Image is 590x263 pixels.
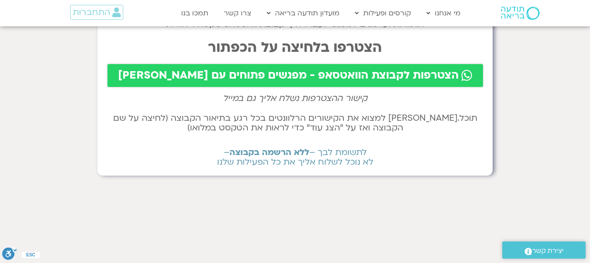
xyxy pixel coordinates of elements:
[219,5,256,22] a: צרו קשר
[229,147,309,158] b: ללא הרשמה בקבוצה
[118,69,459,82] span: הצטרפות לקבוצת הוואטסאפ - מפגשים פתוחים עם [PERSON_NAME]
[502,241,586,259] a: יצירת קשר
[262,5,344,22] a: מועדון תודעה בריאה
[106,148,484,167] h2: לתשומת לבך – – לא נוכל לשלוח אליך את כל הפעילות שלנו
[350,5,415,22] a: קורסים ופעילות
[106,19,484,29] h2: תזכורות ועדכונים למפגש יועברו דרך קבוצת וואטסאפ שקטה וייחודית
[177,5,213,22] a: תמכו בנו
[106,40,484,55] h2: הצטרפו בלחיצה על הכפתור
[70,5,123,20] a: התחברות
[106,113,484,133] h2: תוכל.[PERSON_NAME] למצוא את הקישורים הרלוונטים בכל רגע בתיאור הקבוצה (לחיצה על שם הקבוצה ואז על ״...
[422,5,465,22] a: מי אנחנו
[501,7,540,20] img: תודעה בריאה
[532,245,564,257] span: יצירת קשר
[106,94,484,103] h2: קישור ההצטרפות נשלח אליך גם במייל
[73,7,110,17] span: התחברות
[107,64,483,87] a: הצטרפות לקבוצת הוואטסאפ - מפגשים פתוחים עם [PERSON_NAME]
